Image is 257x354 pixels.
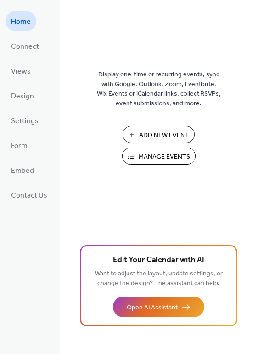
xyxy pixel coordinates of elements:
span: Contact Us [11,188,47,203]
span: Home [11,15,31,29]
span: Connect [11,40,39,54]
span: Edit Your Calendar with AI [113,254,204,267]
button: Manage Events [122,148,196,165]
span: Want to adjust the layout, update settings, or change the design? The assistant can help. [95,268,223,290]
span: Open AI Assistant [127,303,178,313]
span: Views [11,64,31,79]
a: Contact Us [6,185,53,205]
span: Settings [11,114,39,129]
a: Form [6,135,33,155]
span: Add New Event [139,131,189,140]
span: Embed [11,164,34,178]
button: Add New Event [123,126,195,143]
a: Views [6,61,36,81]
a: Design [6,86,39,106]
a: Settings [6,110,44,131]
button: Open AI Assistant [113,297,204,317]
span: Design [11,89,34,104]
a: Home [6,11,36,31]
span: Display one-time or recurring events, sync with Google, Outlook, Zoom, Eventbrite, Wix Events or ... [97,70,221,108]
a: Connect [6,36,45,56]
span: Form [11,139,28,154]
span: Manage Events [139,152,190,162]
a: Embed [6,160,39,180]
